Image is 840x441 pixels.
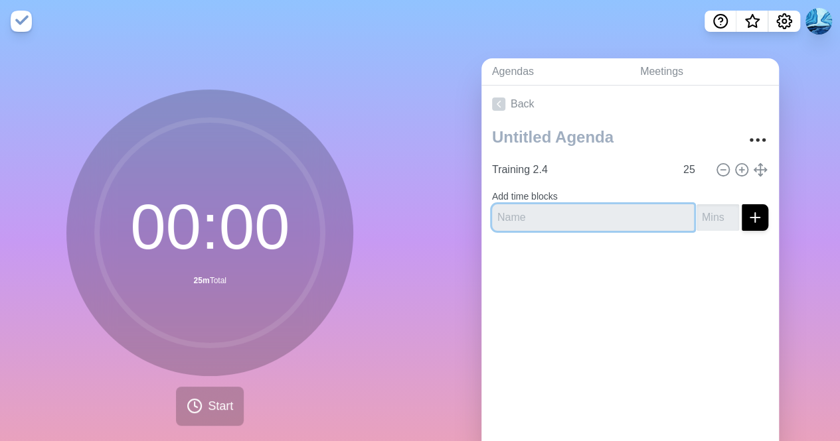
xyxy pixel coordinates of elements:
[481,58,630,86] a: Agendas
[11,11,32,32] img: timeblocks logo
[492,204,694,231] input: Name
[736,11,768,32] button: What’s new
[487,157,675,183] input: Name
[744,127,771,153] button: More
[697,204,739,231] input: Mins
[208,397,233,415] span: Start
[705,11,736,32] button: Help
[176,387,244,426] button: Start
[492,191,558,202] label: Add time blocks
[678,157,710,183] input: Mins
[481,86,779,123] a: Back
[630,58,779,86] a: Meetings
[768,11,800,32] button: Settings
